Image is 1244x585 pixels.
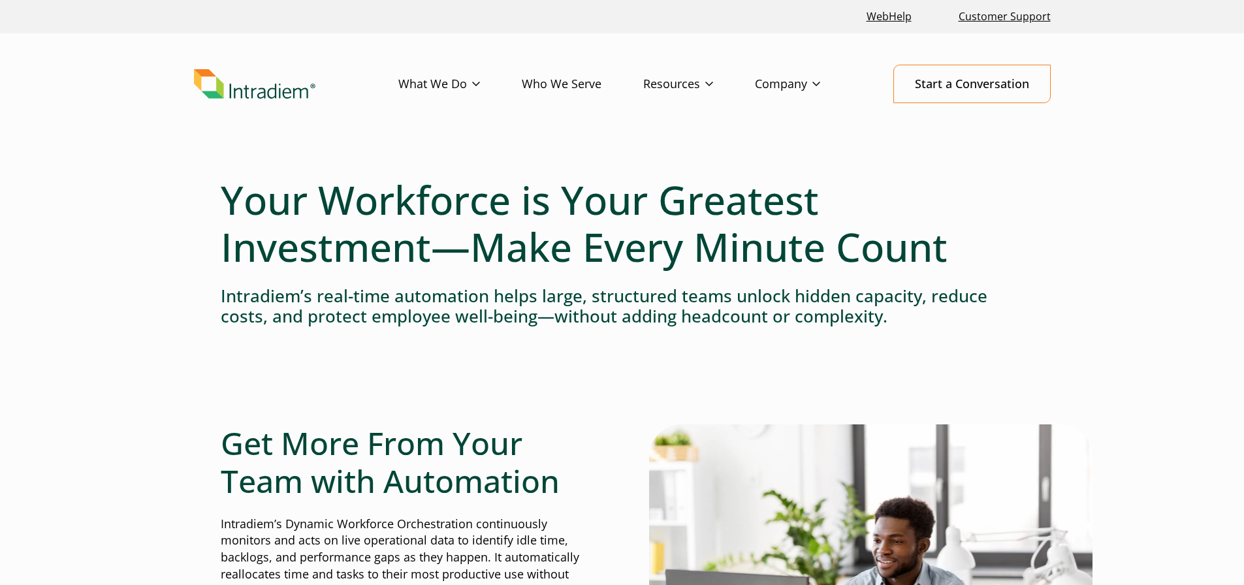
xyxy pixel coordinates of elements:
a: Link to homepage of Intradiem [194,69,398,99]
a: What We Do [398,65,522,103]
a: Who We Serve [522,65,643,103]
h2: Get More From Your Team with Automation [221,424,596,499]
a: Customer Support [953,3,1056,31]
a: Company [755,65,862,103]
a: Link opens in a new window [861,3,917,31]
img: Intradiem [194,69,315,99]
a: Resources [643,65,755,103]
h1: Your Workforce is Your Greatest Investment—Make Every Minute Count [221,176,1024,270]
a: Start a Conversation [893,65,1051,103]
h4: Intradiem’s real-time automation helps large, structured teams unlock hidden capacity, reduce cos... [221,286,1024,326]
